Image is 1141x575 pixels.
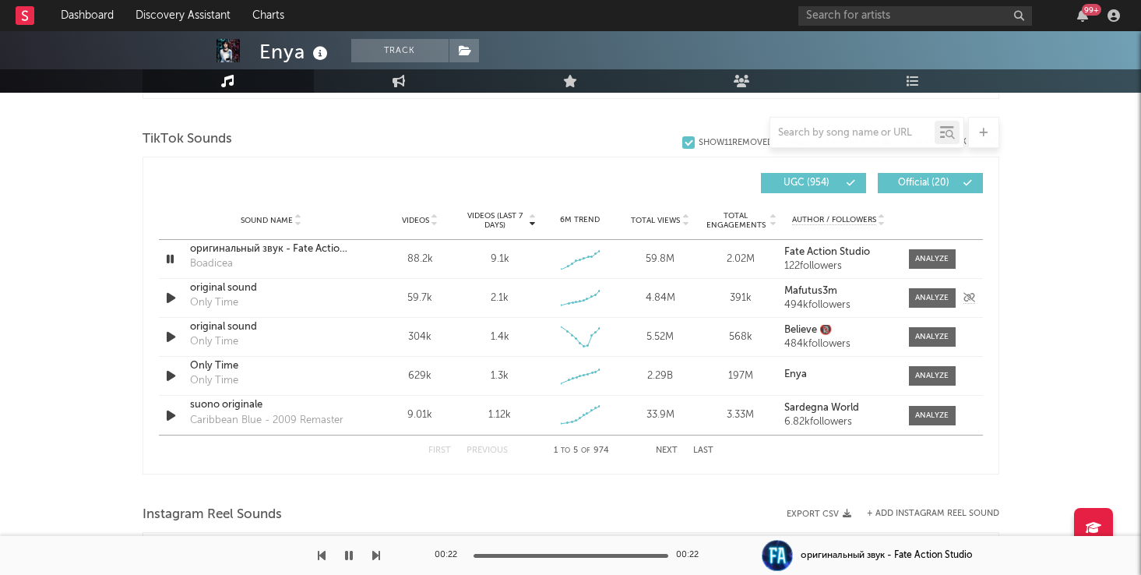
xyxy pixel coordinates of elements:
button: Next [656,446,678,455]
div: 391k [704,291,777,306]
div: 88.2k [384,252,456,267]
div: 5.52M [624,330,696,345]
span: Instagram Reel Sounds [143,506,282,524]
div: Enya [259,39,332,65]
div: 6M Trend [544,214,616,226]
strong: Sardegna World [784,403,859,413]
div: Caribbean Blue - 2009 Remaster [190,413,343,429]
span: Videos [402,216,429,225]
strong: Believe 🔞 [784,325,832,335]
strong: Fate Action Studio [784,247,870,257]
div: оригинальный звук - Fate Action Studio [801,549,972,563]
button: Previous [467,446,508,455]
span: of [581,447,590,454]
div: + Add Instagram Reel Sound [851,510,999,518]
a: original sound [190,319,353,335]
span: Total Engagements [704,211,767,230]
button: Official(20) [878,173,983,193]
div: 2.1k [491,291,509,306]
a: suono originale [190,397,353,413]
div: 484k followers [784,339,893,350]
div: 99 + [1082,4,1101,16]
a: оригинальный звук - Fate Action Studio [190,242,353,257]
div: 2.02M [704,252,777,267]
input: Search by song name or URL [770,127,935,139]
span: Total Views [631,216,680,225]
div: 2.29B [624,369,696,384]
div: 1.4k [491,330,509,345]
div: 122 followers [784,261,893,272]
a: Mafutus3m [784,286,893,297]
a: Believe 🔞 [784,325,893,336]
div: Boadicea [190,256,233,272]
div: 59.8M [624,252,696,267]
button: Track [351,39,449,62]
input: Search for artists [798,6,1032,26]
div: 629k [384,369,456,384]
button: UGC(954) [761,173,866,193]
div: Only Time [190,295,238,311]
button: 99+ [1077,9,1088,22]
span: Sound Name [241,216,293,225]
div: 6.82k followers [784,417,893,428]
span: UGC ( 954 ) [771,178,843,188]
div: 568k [704,330,777,345]
div: 1 5 974 [539,442,625,460]
a: Enya [784,369,893,380]
div: 33.9M [624,407,696,423]
button: Export CSV [787,510,851,519]
div: Only Time [190,373,238,389]
div: 9.01k [384,407,456,423]
span: Videos (last 7 days) [463,211,526,230]
a: Only Time [190,358,353,374]
a: original sound [190,280,353,296]
div: 3.33M [704,407,777,423]
div: 304k [384,330,456,345]
div: 197M [704,369,777,384]
div: 1.3k [491,369,509,384]
strong: Mafutus3m [784,286,837,296]
span: Official ( 20 ) [888,178,960,188]
a: Fate Action Studio [784,247,893,258]
button: Last [693,446,713,455]
div: 00:22 [676,546,707,565]
strong: Enya [784,369,807,379]
div: 9.1k [491,252,509,267]
div: 59.7k [384,291,456,306]
span: to [561,447,570,454]
div: 4.84M [624,291,696,306]
a: Sardegna World [784,403,893,414]
span: Author / Followers [792,215,876,225]
div: 1.12k [488,407,511,423]
button: First [428,446,451,455]
button: + Add Instagram Reel Sound [867,510,999,518]
div: 494k followers [784,300,893,311]
div: Only Time [190,334,238,350]
div: 00:22 [435,546,466,565]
